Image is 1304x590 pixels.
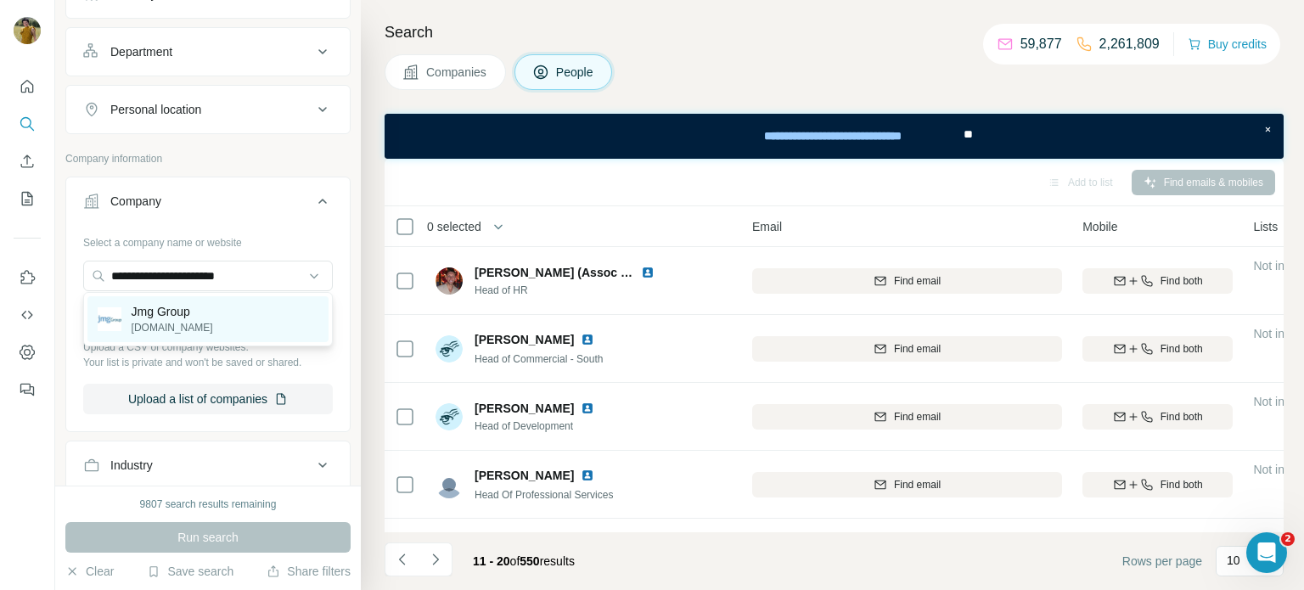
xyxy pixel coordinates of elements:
[1161,409,1203,424] span: Find both
[1188,32,1267,56] button: Buy credits
[147,563,233,580] button: Save search
[83,355,333,370] p: Your list is private and won't be saved or shared.
[475,489,613,501] span: Head Of Professional Services
[894,409,941,424] span: Find email
[1082,472,1233,497] button: Find both
[510,554,520,568] span: of
[475,419,601,434] span: Head of Development
[1082,404,1233,430] button: Find both
[419,542,452,576] button: Navigate to next page
[66,89,350,130] button: Personal location
[140,497,277,512] div: 9807 search results remaining
[1161,477,1203,492] span: Find both
[581,333,594,346] img: LinkedIn logo
[385,114,1284,159] iframe: Banner
[752,336,1062,362] button: Find email
[436,403,463,430] img: Avatar
[894,273,941,289] span: Find email
[14,262,41,293] button: Use Surfe on LinkedIn
[1253,218,1278,235] span: Lists
[14,183,41,214] button: My lists
[14,146,41,177] button: Enrich CSV
[1082,268,1233,294] button: Find both
[14,374,41,405] button: Feedback
[1161,341,1203,357] span: Find both
[14,109,41,139] button: Search
[66,31,350,72] button: Department
[426,64,488,81] span: Companies
[475,467,574,484] span: [PERSON_NAME]
[752,268,1062,294] button: Find email
[1020,34,1062,54] p: 59,877
[385,20,1284,44] h4: Search
[66,445,350,486] button: Industry
[1082,336,1233,362] button: Find both
[752,472,1062,497] button: Find email
[473,554,510,568] span: 11 - 20
[475,353,603,365] span: Head of Commercial - South
[436,471,463,498] img: Avatar
[556,64,595,81] span: People
[1082,218,1117,235] span: Mobile
[475,331,574,348] span: [PERSON_NAME]
[110,43,172,60] div: Department
[65,563,114,580] button: Clear
[1281,532,1295,546] span: 2
[267,563,351,580] button: Share filters
[132,303,213,320] p: Jmg Group
[581,402,594,415] img: LinkedIn logo
[65,151,351,166] p: Company information
[475,283,661,298] span: Head of HR
[894,341,941,357] span: Find email
[83,384,333,414] button: Upload a list of companies
[436,335,463,362] img: Avatar
[1246,532,1287,573] iframe: Intercom live chat
[427,218,481,235] span: 0 selected
[894,477,941,492] span: Find email
[14,17,41,44] img: Avatar
[475,400,574,417] span: [PERSON_NAME]
[752,218,782,235] span: Email
[66,181,350,228] button: Company
[1122,553,1202,570] span: Rows per page
[110,193,161,210] div: Company
[14,300,41,330] button: Use Surfe API
[1227,552,1240,569] p: 10
[475,266,653,279] span: [PERSON_NAME] (Assoc CIPD)
[110,101,201,118] div: Personal location
[83,228,333,250] div: Select a company name or website
[98,307,121,331] img: Jmg Group
[581,469,594,482] img: LinkedIn logo
[132,320,213,335] p: [DOMAIN_NAME]
[110,457,153,474] div: Industry
[14,337,41,368] button: Dashboard
[1099,34,1160,54] p: 2,261,809
[473,554,575,568] span: results
[641,266,655,279] img: LinkedIn logo
[14,71,41,102] button: Quick start
[385,542,419,576] button: Navigate to previous page
[752,404,1062,430] button: Find email
[83,340,333,355] p: Upload a CSV of company websites.
[520,554,539,568] span: 550
[1161,273,1203,289] span: Find both
[436,267,463,295] img: Avatar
